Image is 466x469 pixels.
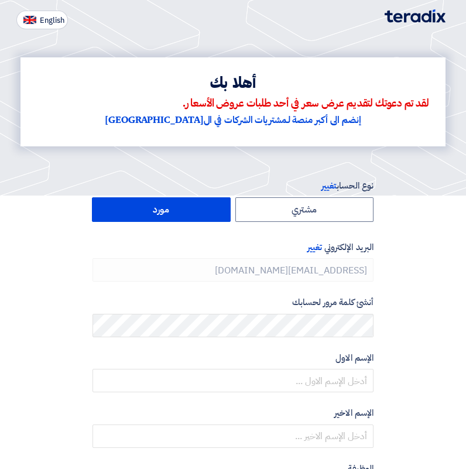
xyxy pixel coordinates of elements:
[40,16,64,25] span: English
[92,369,374,392] input: أدخل الإسم الاول ...
[183,98,429,110] span: لقد تم دعوتك لتقديم عرض سعر في أحد طلبات عروض الأسعار.
[23,16,36,25] img: en-US.png
[92,179,374,193] label: نوع الحساب
[37,76,429,93] div: أهلا بك
[16,11,68,29] button: English
[92,406,374,420] label: الإسم الاخير
[385,9,446,23] img: Teradix logo
[92,241,374,254] label: البريد الإلكتروني
[92,258,374,282] input: أدخل بريد العمل الإلكتروني الخاص بك ...
[92,197,231,222] label: مورد
[307,241,322,254] span: تغيير
[235,197,374,222] label: مشتري
[92,296,374,309] label: أنشئ كلمة مرور لحسابك
[92,425,374,448] input: أدخل الإسم الاخير ...
[92,351,374,365] label: الإسم الاول
[37,114,429,128] div: إنضم الى أكبر منصة لـمشتريات الشركات في ال[GEOGRAPHIC_DATA]
[321,179,337,192] span: تغيير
